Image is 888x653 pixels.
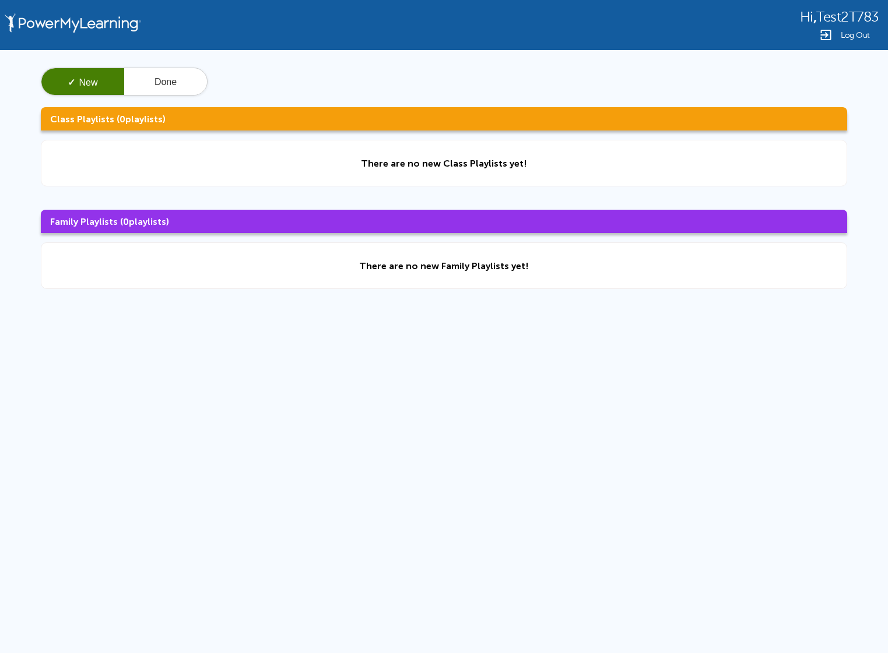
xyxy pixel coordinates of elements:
[359,260,529,271] div: There are no new Family Playlists yet!
[68,77,75,87] span: ✓
[838,601,879,644] iframe: Chat
[120,114,125,125] span: 0
[800,9,813,25] span: Hi
[816,9,879,25] span: Test2T783
[41,107,847,130] h3: Class Playlists ( playlists)
[41,210,847,233] h3: Family Playlists ( playlists)
[841,31,870,40] span: Log Out
[800,8,879,25] div: ,
[123,216,129,227] span: 0
[819,28,833,42] img: Logout Icon
[124,68,207,96] button: Done
[41,68,124,96] button: ✓New
[361,158,527,169] div: There are no new Class Playlists yet!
